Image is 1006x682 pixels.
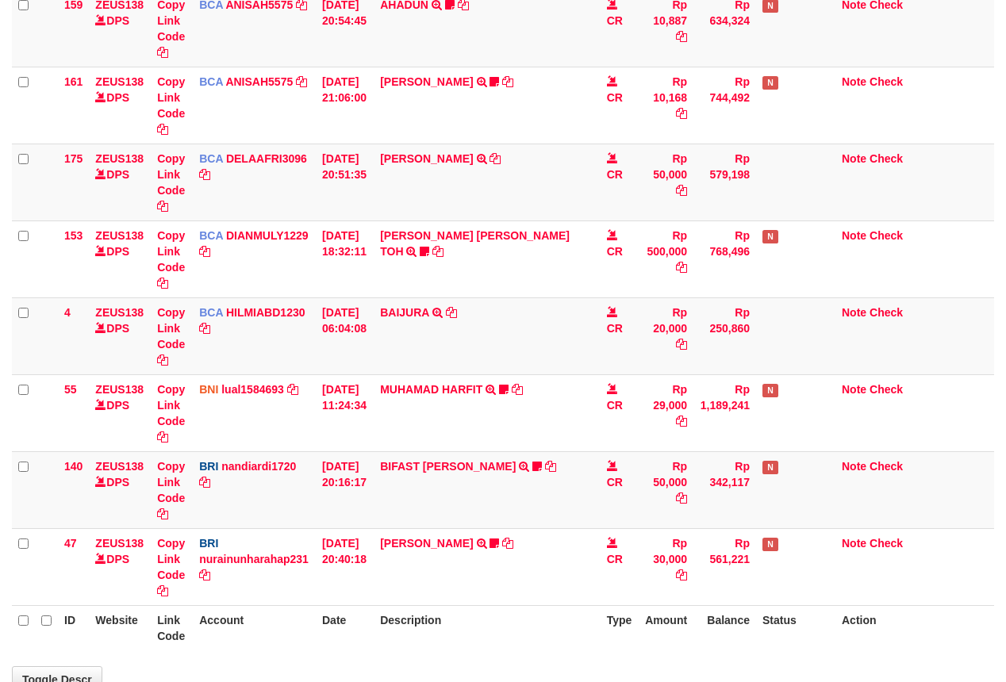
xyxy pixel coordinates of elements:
td: [DATE] 20:40:18 [316,528,374,605]
td: Rp 50,000 [638,451,693,528]
span: CR [607,91,623,104]
a: ZEUS138 [95,537,144,550]
span: BCA [199,75,223,88]
a: Check [870,75,903,88]
a: lual1584693 [221,383,284,396]
td: [DATE] 20:16:17 [316,451,374,528]
span: CR [607,322,623,335]
a: Note [842,460,866,473]
td: Rp 10,168 [638,67,693,144]
td: Rp 768,496 [693,220,756,297]
a: Check [870,229,903,242]
a: ZEUS138 [95,75,144,88]
a: Note [842,75,866,88]
a: nandiardi1720 [221,460,296,473]
span: BCA [199,306,223,319]
span: Has Note [762,384,778,397]
span: BNI [199,383,218,396]
a: Note [842,306,866,319]
span: Has Note [762,230,778,243]
a: Check [870,460,903,473]
a: Copy Link Code [157,229,185,289]
a: Note [842,537,866,550]
span: 153 [64,229,83,242]
span: BRI [199,537,218,550]
th: Website [89,605,151,650]
a: ZEUS138 [95,383,144,396]
span: 161 [64,75,83,88]
a: nurainunharahap231 [199,553,309,565]
th: Balance [693,605,756,650]
span: CR [607,476,623,489]
span: CR [607,553,623,565]
span: CR [607,14,623,27]
a: ZEUS138 [95,306,144,319]
td: DPS [89,528,151,605]
span: Has Note [762,538,778,551]
td: DPS [89,220,151,297]
span: 140 [64,460,83,473]
span: BRI [199,460,218,473]
a: [PERSON_NAME] [380,75,473,88]
a: BIFAST [PERSON_NAME] [380,460,516,473]
a: Check [870,537,903,550]
span: 55 [64,383,77,396]
th: Link Code [151,605,193,650]
a: HILMIABD1230 [226,306,305,319]
a: Copy Link Code [157,383,185,443]
span: Has Note [762,461,778,474]
a: MUHAMAD HARFIT [380,383,482,396]
span: CR [607,399,623,412]
a: Note [842,383,866,396]
th: Amount [638,605,693,650]
a: [PERSON_NAME] [PERSON_NAME] TOH [380,229,570,258]
a: DIANMULY1229 [226,229,309,242]
span: 4 [64,306,71,319]
th: Date [316,605,374,650]
span: 47 [64,537,77,550]
td: DPS [89,144,151,220]
a: DELAAFRI3096 [226,152,307,165]
a: ZEUS138 [95,460,144,473]
a: ZEUS138 [95,229,144,242]
a: ZEUS138 [95,152,144,165]
th: Action [835,605,994,650]
td: Rp 250,860 [693,297,756,374]
td: Rp 29,000 [638,374,693,451]
a: Check [870,152,903,165]
a: Copy Link Code [157,152,185,213]
span: CR [607,245,623,258]
a: [PERSON_NAME] [380,537,473,550]
a: Copy Link Code [157,75,185,136]
td: Rp 579,198 [693,144,756,220]
td: [DATE] 21:06:00 [316,67,374,144]
span: 175 [64,152,83,165]
td: Rp 561,221 [693,528,756,605]
a: BAIJURA [380,306,429,319]
td: Rp 30,000 [638,528,693,605]
span: BCA [199,229,223,242]
td: DPS [89,67,151,144]
td: Rp 50,000 [638,144,693,220]
td: Rp 342,117 [693,451,756,528]
a: ANISAH5575 [225,75,293,88]
th: Status [756,605,835,650]
td: Rp 500,000 [638,220,693,297]
td: [DATE] 11:24:34 [316,374,374,451]
th: Account [193,605,316,650]
a: Copy Link Code [157,460,185,520]
td: [DATE] 06:04:08 [316,297,374,374]
td: Rp 20,000 [638,297,693,374]
a: Check [870,383,903,396]
a: Check [870,306,903,319]
td: DPS [89,297,151,374]
td: DPS [89,374,151,451]
th: ID [58,605,89,650]
span: CR [607,168,623,181]
td: DPS [89,451,151,528]
a: Note [842,229,866,242]
td: [DATE] 18:32:11 [316,220,374,297]
td: Rp 744,492 [693,67,756,144]
td: [DATE] 20:51:35 [316,144,374,220]
a: Copy Link Code [157,306,185,366]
